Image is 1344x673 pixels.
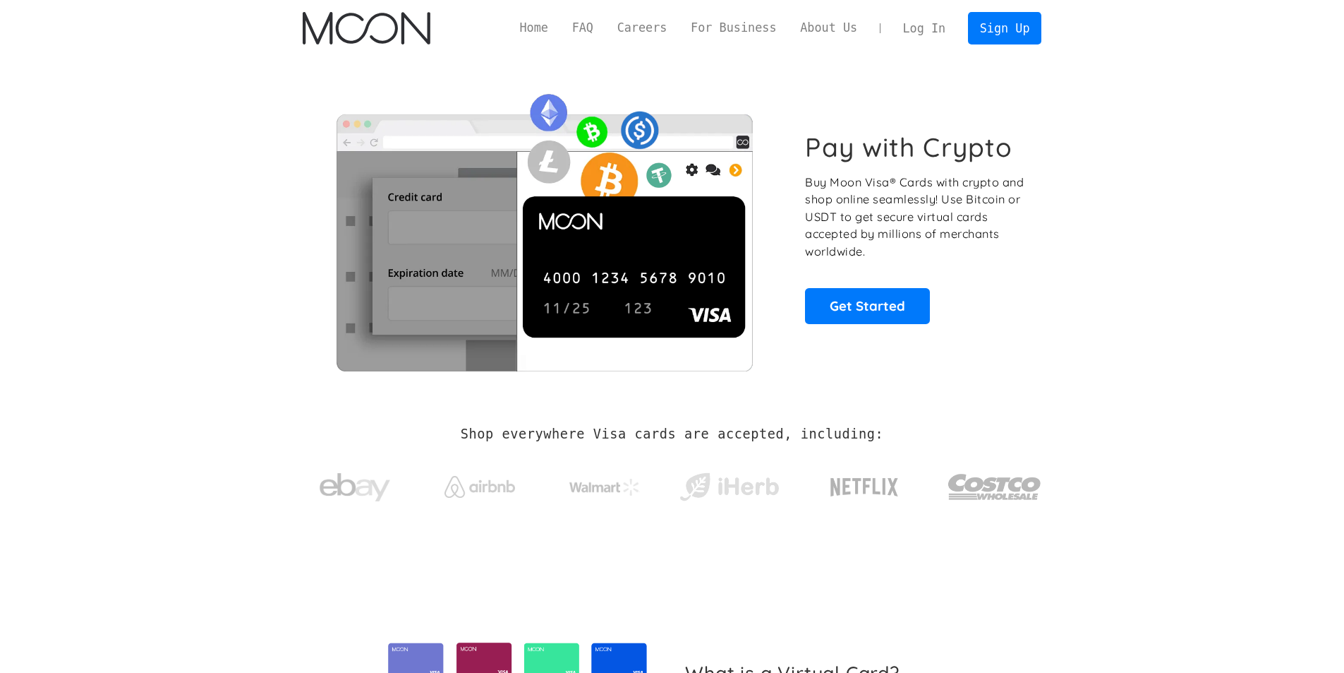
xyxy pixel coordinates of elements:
a: iHerb [677,455,782,513]
p: Buy Moon Visa® Cards with crypto and shop online seamlessly! Use Bitcoin or USDT to get secure vi... [805,174,1026,261]
img: iHerb [677,469,782,506]
a: Home [508,19,560,37]
a: Airbnb [427,462,532,505]
a: About Us [788,19,869,37]
img: Costco [948,460,1042,513]
h2: Shop everywhere Visa cards are accepted, including: [461,427,883,442]
a: Walmart [552,465,657,503]
img: Moon Logo [303,12,430,44]
h1: Pay with Crypto [805,131,1012,163]
a: Careers [605,19,679,37]
a: Costco [948,446,1042,520]
img: Airbnb [444,476,515,498]
img: Netflix [829,470,900,505]
a: Log In [891,13,957,44]
img: Moon Cards let you spend your crypto anywhere Visa is accepted. [303,84,786,371]
img: Walmart [569,479,640,496]
a: ebay [303,451,408,517]
a: home [303,12,430,44]
a: Get Started [805,288,930,323]
a: Sign Up [968,12,1041,44]
a: FAQ [560,19,605,37]
a: Netflix [801,455,928,512]
img: ebay [320,465,390,510]
a: For Business [679,19,788,37]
